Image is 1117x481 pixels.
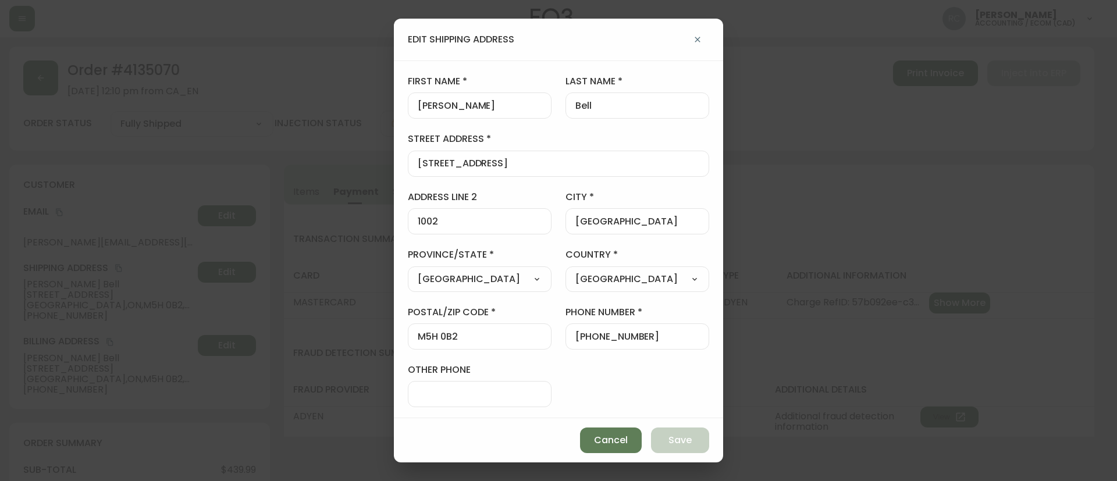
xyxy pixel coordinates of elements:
[408,191,552,204] label: address line 2
[565,248,709,261] label: country
[580,427,642,453] button: Cancel
[565,75,709,88] label: last name
[594,434,628,447] span: Cancel
[408,364,552,376] label: other phone
[408,306,552,319] label: postal/zip code
[565,191,709,204] label: city
[408,33,514,46] h4: edit shipping address
[565,306,709,319] label: phone number
[408,133,709,145] label: street address
[408,75,552,88] label: first name
[408,248,552,261] label: province/state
